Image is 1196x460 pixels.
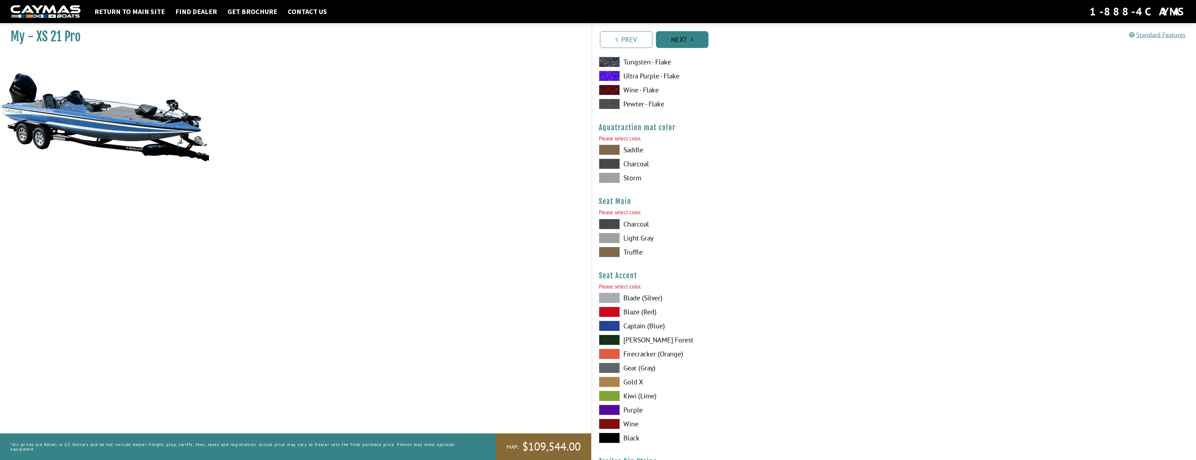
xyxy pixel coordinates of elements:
label: Saddle [599,145,887,155]
h4: Aquatraction mat color [599,123,1189,132]
span: MAP: [506,443,519,451]
label: Storm [599,173,887,183]
a: Return to main site [91,7,168,16]
label: Gear (Gray) [599,363,887,373]
label: Purple [599,405,887,415]
label: Wine - Flake [599,85,887,95]
div: Please select color. [599,283,1189,291]
label: Charcoal [599,219,887,229]
a: Prev [600,31,652,48]
label: Tungsten - Flake [599,57,887,67]
a: Next [656,31,708,48]
label: Captain (Blue) [599,321,887,331]
label: Ultra Purple - Flake [599,71,887,81]
p: *All prices are Retail in US Dollars and do not include dealer freight, prep, tariffs, fees, taxe... [11,439,480,455]
label: Blaze (Red) [599,307,887,317]
label: Firecracker (Orange) [599,349,887,359]
label: Blade (Silver) [599,293,887,303]
a: MAP:$109,544.00 [496,433,591,460]
h4: Seat Accent [599,271,1189,280]
label: Pewter - Flake [599,99,887,109]
span: $109,544.00 [522,439,581,454]
label: Gold X [599,377,887,387]
a: Find Dealer [172,7,221,16]
label: Kiwi (Lime) [599,391,887,401]
div: 1-888-4CAYMAS [1090,4,1185,19]
label: Charcoal [599,159,887,169]
a: Get Brochure [224,7,281,16]
label: [PERSON_NAME] Forest [599,335,887,345]
div: Please select color. [599,135,1189,143]
a: Standard Features [1129,31,1185,39]
label: Wine [599,419,887,429]
div: Please select color. [599,209,1189,217]
img: white-logo-c9c8dbefe5ff5ceceb0f0178aa75bf4bb51f6bca0971e226c86eb53dfe498488.png [11,5,81,18]
h4: Seat Main [599,197,1189,206]
label: Light Gray [599,233,887,243]
h1: My - XS 21 Pro [11,29,574,44]
a: Contact Us [284,7,330,16]
label: Black [599,433,887,443]
label: Truffle [599,247,887,257]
